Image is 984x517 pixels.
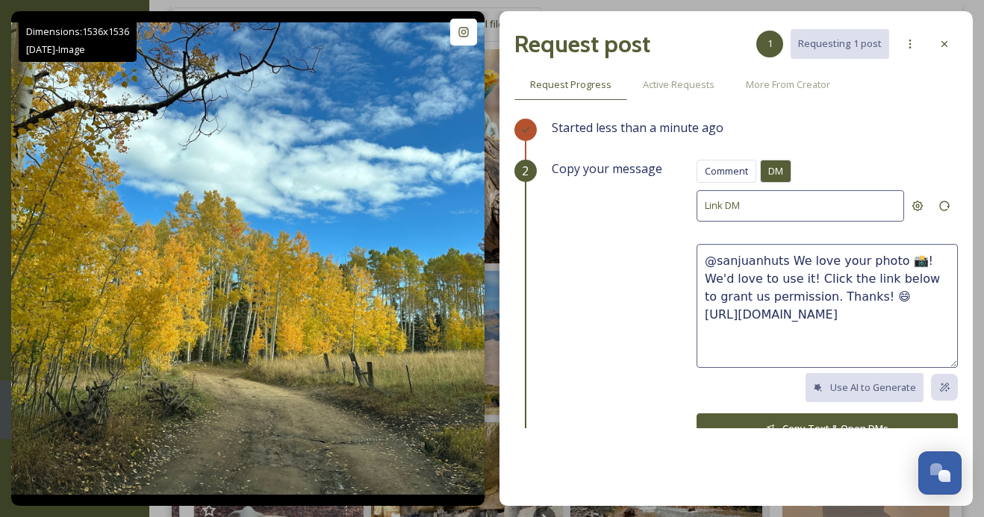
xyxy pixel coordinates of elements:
button: Use AI to Generate [806,373,924,402]
button: Requesting 1 post [791,29,889,58]
span: Link DM [705,198,740,213]
span: [DATE] - Image [26,43,85,56]
span: Comment [705,164,748,178]
button: Copy Text & Open DMs [697,413,958,444]
span: Active Requests [643,78,714,92]
button: Open Chat [918,451,962,495]
span: Started less than a minute ago [552,119,723,136]
span: Request Progress [530,78,611,92]
span: 2 [522,162,529,180]
span: 1 [767,37,773,51]
textarea: @sanjuanhuts We love your photo 📸! We'd love to use it! Click the link below to grant us permissi... [697,244,958,368]
span: More From Creator [746,78,830,92]
span: DM [768,164,783,178]
h2: Request post [514,26,650,62]
span: Copy your message [552,160,662,178]
img: The Sneffels Traverse Hike, where even the shuttle ride isn't too bad! #sanjuanhuts #fallcolors #... [11,22,485,495]
span: Dimensions: 1536 x 1536 [26,25,129,38]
